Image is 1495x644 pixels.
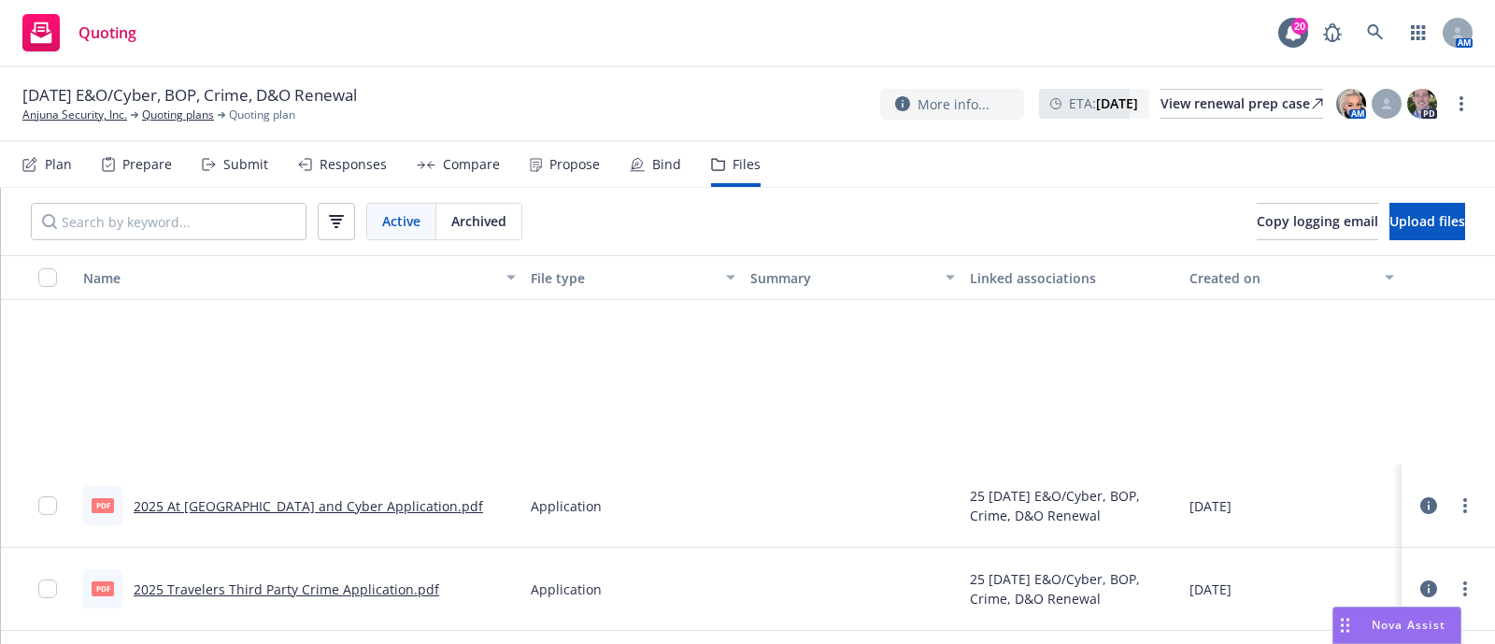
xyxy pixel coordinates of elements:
button: Linked associations [962,255,1182,300]
a: more [1450,93,1473,115]
span: Quoting [78,25,136,40]
div: View renewal prep case [1160,90,1323,118]
span: Application [531,496,602,516]
a: Report a Bug [1314,14,1351,51]
span: pdf [92,498,114,512]
img: photo [1407,89,1437,119]
button: Upload files [1389,203,1465,240]
input: Toggle Row Selected [38,496,57,515]
a: 2025 Travelers Third Party Crime Application.pdf [134,580,439,598]
button: Nova Assist [1332,607,1461,644]
span: Archived [451,211,506,231]
input: Select all [38,268,57,287]
div: Responses [320,157,387,172]
div: 25 [DATE] E&O/Cyber, BOP, Crime, D&O Renewal [970,486,1175,525]
div: Created on [1189,268,1374,288]
a: Anjuna Security, Inc. [22,107,127,123]
span: Copy logging email [1257,212,1378,230]
div: Submit [223,157,268,172]
a: Quoting plans [142,107,214,123]
span: Nova Assist [1372,617,1445,633]
span: [DATE] [1189,580,1232,599]
a: Quoting [15,7,144,59]
a: View renewal prep case [1160,89,1323,119]
button: Summary [743,255,962,300]
button: Created on [1182,255,1402,300]
span: [DATE] [1189,496,1232,516]
strong: [DATE] [1096,94,1138,112]
div: Summary [750,268,934,288]
span: Quoting plan [229,107,295,123]
div: 25 [DATE] E&O/Cyber, BOP, Crime, D&O Renewal [970,569,1175,608]
div: Linked associations [970,268,1175,288]
input: Toggle Row Selected [38,580,57,598]
div: 20 [1291,18,1308,35]
button: Name [76,255,523,300]
button: File type [523,255,743,300]
a: more [1454,494,1476,517]
input: Search by keyword... [31,203,306,240]
span: More info... [918,94,990,114]
a: 2025 At [GEOGRAPHIC_DATA] and Cyber Application.pdf [134,497,483,515]
div: File type [531,268,715,288]
img: photo [1336,89,1366,119]
span: Application [531,580,602,599]
div: Files [733,157,761,172]
button: Copy logging email [1257,203,1378,240]
a: Search [1357,14,1394,51]
div: Drag to move [1333,608,1357,643]
div: Prepare [122,157,172,172]
span: Active [382,211,420,231]
span: [DATE] E&O/Cyber, BOP, Crime, D&O Renewal [22,84,357,107]
div: Name [83,268,495,288]
div: Compare [443,157,500,172]
button: More info... [880,89,1024,120]
span: Upload files [1389,212,1465,230]
div: Bind [652,157,681,172]
a: more [1454,578,1476,600]
span: pdf [92,581,114,595]
div: Propose [549,157,600,172]
div: Plan [45,157,72,172]
span: ETA : [1069,93,1138,113]
a: Switch app [1400,14,1437,51]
